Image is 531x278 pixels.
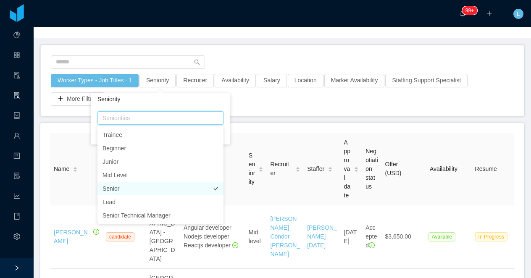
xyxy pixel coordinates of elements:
[213,173,218,178] i: icon: check
[13,67,20,85] a: icon: audit
[13,27,20,45] a: icon: pie-chart
[245,205,267,269] td: Mid level
[354,165,359,171] div: Sort
[184,233,229,240] span: Nodejs developer
[213,132,218,137] i: icon: check
[97,168,223,182] li: Mid Level
[184,224,231,231] span: Angular developer
[341,205,363,269] td: [DATE]
[146,205,180,269] td: [GEOGRAPHIC_DATA] - [GEOGRAPHIC_DATA]
[91,93,230,106] div: Seniority
[385,233,411,240] span: $3,650.00
[54,165,69,173] span: Name
[13,108,20,125] a: icon: robot
[13,189,20,206] i: icon: line-chart
[106,232,134,241] span: candidate
[13,128,20,145] a: icon: user
[344,138,351,200] span: Approval date
[259,169,263,171] i: icon: caret-down
[13,88,20,105] i: icon: solution
[13,209,20,226] i: icon: book
[460,10,465,16] i: icon: bell
[259,165,263,168] i: icon: caret-up
[97,142,223,155] li: Beginner
[213,213,218,218] i: icon: check
[51,92,105,106] button: icon: plusMore Filters
[365,148,378,190] span: Negotiation status
[13,229,20,246] i: icon: setting
[296,169,300,171] i: icon: caret-down
[13,148,20,165] a: icon: profile
[462,6,477,15] sup: 579
[213,186,218,191] i: icon: check
[97,209,223,222] li: Senior Technical Manager
[51,74,139,87] button: Worker Types - Job Titles · 1
[430,165,457,172] span: Availability
[270,160,292,178] span: Recruiter
[385,74,468,87] button: Staffing Support Specialist
[73,165,78,171] div: Sort
[475,165,497,172] span: Resume
[13,47,20,65] a: icon: appstore
[73,169,78,171] i: icon: caret-down
[307,165,324,173] span: Staffer
[307,224,337,249] a: [PERSON_NAME][DATE]
[328,165,333,171] div: Sort
[365,224,377,249] span: Accepted
[97,128,223,142] li: Trainee
[288,74,323,87] button: Location
[295,165,300,171] div: Sort
[194,59,200,65] i: icon: search
[97,195,223,209] li: Lead
[475,232,507,241] span: In Progress
[97,182,223,195] li: Senior
[486,10,492,16] i: icon: plus
[232,242,238,248] i: icon: check-circle
[385,161,402,176] span: Offer (USD)
[213,146,218,151] i: icon: check
[296,165,300,168] i: icon: caret-up
[103,114,215,122] div: Seniorities
[249,151,255,186] span: Seniority
[54,229,88,244] a: [PERSON_NAME]
[97,155,223,168] li: Junior
[176,74,214,87] button: Recruiter
[258,165,263,171] div: Sort
[328,169,333,171] i: icon: caret-down
[215,74,256,87] button: Availability
[324,74,385,87] button: Market Availability
[93,229,99,235] i: icon: info-circle
[73,165,78,168] i: icon: caret-up
[354,169,359,171] i: icon: caret-down
[213,159,218,164] i: icon: check
[270,215,300,257] a: [PERSON_NAME] Cóndor [PERSON_NAME]
[231,242,238,249] a: icon: check-circle
[257,74,287,87] button: Salary
[369,242,375,248] i: icon: info-circle
[354,165,359,168] i: icon: caret-up
[517,9,520,19] span: L
[184,242,238,249] span: Reactjs developer
[328,165,333,168] i: icon: caret-up
[428,232,455,241] span: Available
[139,74,176,87] button: Seniority
[213,199,218,205] i: icon: check
[13,169,20,186] i: icon: file-protect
